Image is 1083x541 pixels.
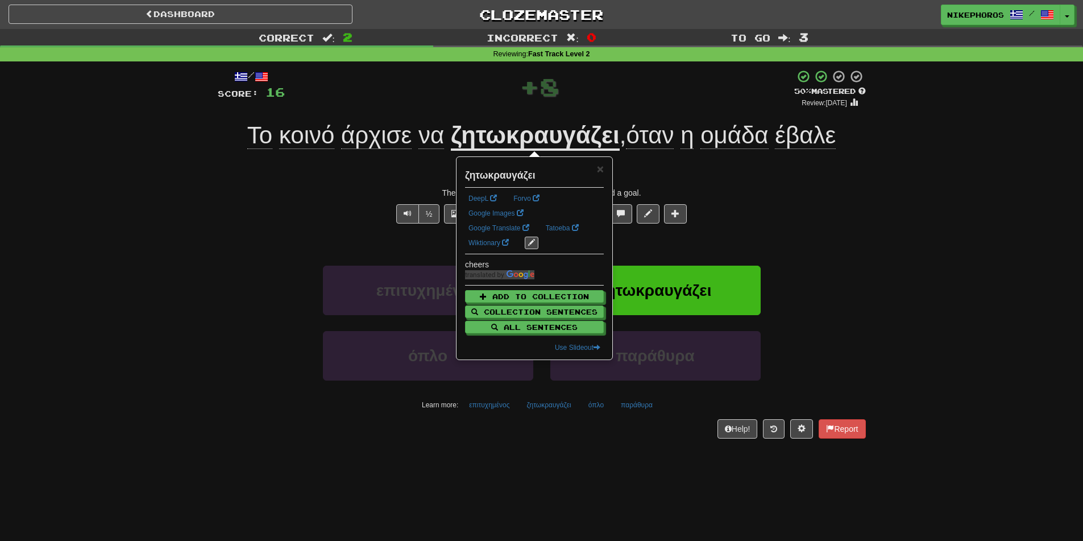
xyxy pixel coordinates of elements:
button: Show image (alt+x) [444,204,467,224]
span: ομάδα [700,122,769,149]
a: Google Images [465,207,527,220]
span: Nikephoros [947,10,1004,20]
span: To go [731,32,770,43]
button: παράθυρα [615,397,659,414]
button: Close [597,163,604,175]
span: : [778,33,791,43]
button: ½ [418,204,440,224]
button: επιτυχημένος [323,266,533,315]
button: ζητωκραυγάζει [550,266,761,315]
div: Mastered [794,86,866,97]
button: Use Slideout [551,341,604,354]
button: επιτυχημένος [463,397,516,414]
div: The crowd began to cheer when the team scored a goal. [218,187,866,199]
button: All Sentences [465,321,604,333]
span: όταν [626,122,674,149]
a: Nikephoros / [941,5,1060,25]
span: / [1029,9,1035,17]
span: 3 [799,30,808,44]
a: DeepL [465,192,500,205]
span: έβαλε [775,122,836,149]
button: Play sentence audio (ctl+space) [396,204,419,224]
span: 0 [587,30,596,44]
div: cheers [465,259,604,270]
span: άρχισε [341,122,412,149]
a: Clozemaster [370,5,713,24]
span: Incorrect [487,32,558,43]
button: Discuss sentence (alt+u) [609,204,632,224]
span: κοινό [279,122,335,149]
img: Color short [465,270,534,279]
a: Tatoeba [542,222,582,234]
span: Score: [218,89,259,98]
span: 50 % [794,86,811,96]
span: ζητωκραυγάζει [599,282,712,299]
span: γκολ [514,153,562,180]
u: ζητωκραυγάζει [451,122,620,151]
small: Learn more: [422,401,458,409]
a: Google Translate [465,222,533,234]
span: επιτυχημένος [376,282,480,299]
button: όπλο [323,331,533,381]
span: 16 [265,85,285,99]
button: Add to collection (alt+a) [664,204,687,224]
span: 2 [343,30,352,44]
span: όπλο [408,347,447,365]
button: Edit sentence (alt+d) [637,204,659,224]
button: Add to Collection [465,290,604,303]
button: παράθυρα [550,331,761,381]
button: Collection Sentences [465,305,604,318]
span: , . [514,122,836,180]
a: Dashboard [9,5,352,24]
a: Wiktionary [465,237,512,249]
span: παράθυρα [616,347,694,365]
a: Forvo [510,192,543,205]
span: : [322,33,335,43]
div: / [218,69,285,84]
span: Το [247,122,272,149]
button: edit links [525,237,538,249]
small: Review: [DATE] [802,99,847,107]
button: όπλο [582,397,610,414]
span: 8 [540,72,559,101]
button: Report [819,419,865,439]
strong: ζητωκραυγάζει [465,170,536,181]
span: να [418,122,444,149]
span: × [597,162,604,175]
button: Help! [717,419,758,439]
span: η [680,122,694,149]
strong: Fast Track Level 2 [528,50,590,58]
span: Correct [259,32,314,43]
span: : [566,33,579,43]
span: + [520,69,540,104]
button: Round history (alt+y) [763,419,785,439]
div: Text-to-speech controls [394,204,440,224]
button: ζητωκραυγάζει [521,397,578,414]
